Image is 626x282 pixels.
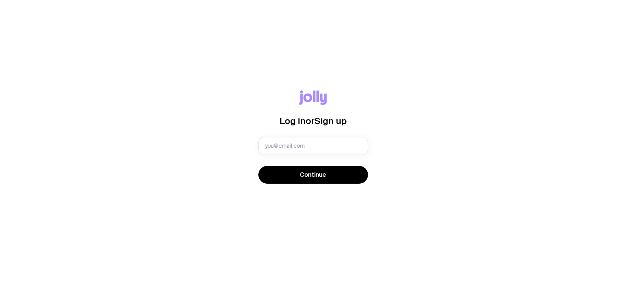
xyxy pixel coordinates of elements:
span: or [306,116,315,126]
span: Log in [280,116,306,126]
span: Sign up [315,116,347,126]
input: you@email.com [258,137,368,155]
button: Continue [258,166,368,184]
span: Continue [300,171,326,179]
